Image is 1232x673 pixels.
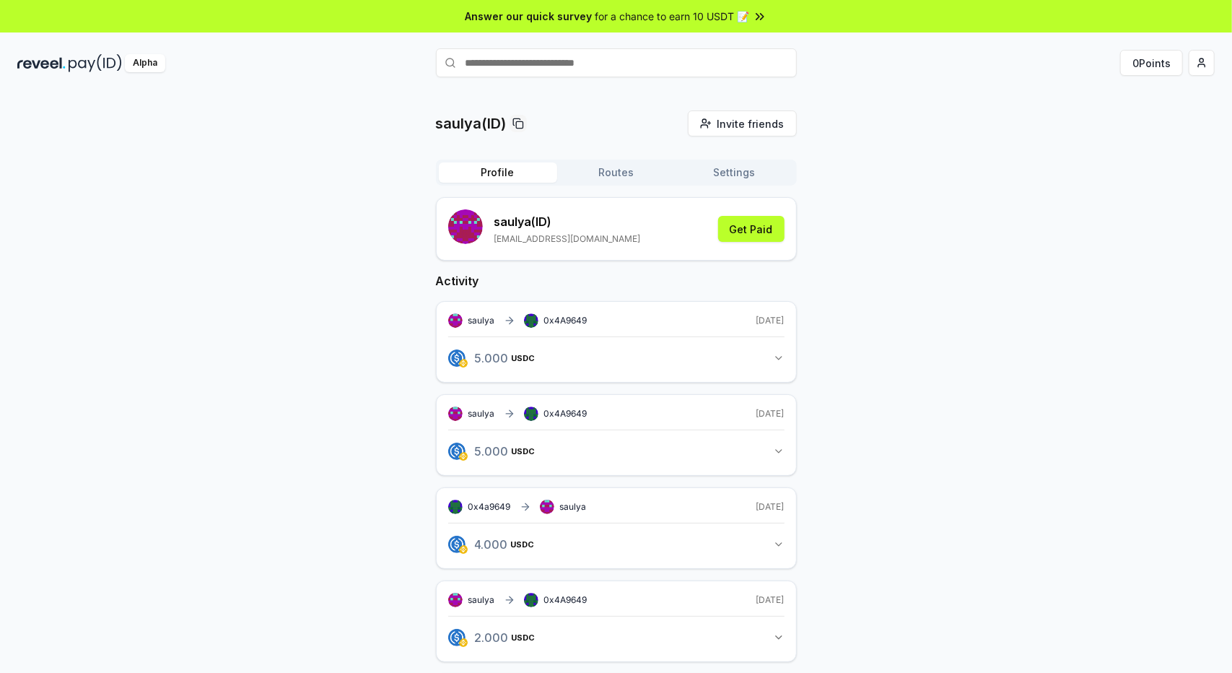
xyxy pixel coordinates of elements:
p: saulya (ID) [494,213,641,230]
span: 0x4A9649 [544,315,587,326]
span: [DATE] [756,594,785,606]
span: Answer our quick survey [466,9,593,24]
p: saulya(ID) [436,113,507,134]
span: USDC [512,633,536,642]
span: USDC [512,447,536,456]
span: [DATE] [756,408,785,420]
p: [EMAIL_ADDRESS][DOMAIN_NAME] [494,233,641,245]
img: pay_id [69,54,122,72]
button: Profile [439,162,557,183]
img: logo.png [448,536,466,553]
span: saulya [468,594,495,606]
button: 4.000USDC [448,532,785,557]
span: Invite friends [717,116,785,131]
span: saulya [468,408,495,420]
button: 5.000USDC [448,346,785,370]
span: [DATE] [756,315,785,326]
span: 0x4A9649 [544,408,587,419]
button: 5.000USDC [448,439,785,464]
span: saulya [560,501,587,513]
div: Alpha [125,54,165,72]
button: Settings [676,162,794,183]
span: saulya [468,315,495,326]
img: logo.png [459,545,468,554]
img: logo.png [459,359,468,368]
img: reveel_dark [17,54,66,72]
img: logo.png [448,443,466,460]
img: logo.png [448,349,466,367]
button: Routes [557,162,676,183]
span: for a chance to earn 10 USDT 📝 [595,9,750,24]
span: [DATE] [756,501,785,513]
span: 0x4a9649 [468,501,511,512]
img: logo.png [459,452,468,461]
button: 2.000USDC [448,625,785,650]
span: 0x4A9649 [544,594,587,605]
button: Get Paid [718,216,785,242]
button: Invite friends [688,110,797,136]
img: logo.png [448,629,466,646]
img: logo.png [459,638,468,647]
span: USDC [512,354,536,362]
button: 0Points [1120,50,1183,76]
h2: Activity [436,272,797,290]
